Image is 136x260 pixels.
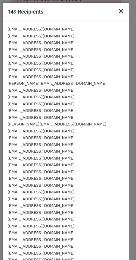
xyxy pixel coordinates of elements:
[8,81,107,86] small: [PERSON_NAME][EMAIL_ADDRESS][DOMAIN_NAME]
[8,244,75,249] small: [EMAIL_ADDRESS][DOMAIN_NAME]
[8,61,75,65] small: [EMAIL_ADDRESS][DOMAIN_NAME]
[8,102,75,106] small: [EMAIL_ADDRESS][DOMAIN_NAME]
[8,115,75,120] small: [EMAIL_ADDRESS][DOMAIN_NAME]
[8,149,75,154] small: [EMAIL_ADDRESS][DOMAIN_NAME]
[8,8,43,16] h5: 149 Recipients
[8,27,75,31] small: [EMAIL_ADDRESS][DOMAIN_NAME]
[8,224,75,228] small: [EMAIL_ADDRESS][DOMAIN_NAME]
[8,203,75,208] small: [EMAIL_ADDRESS][DOMAIN_NAME]
[8,183,75,188] small: [EMAIL_ADDRESS][DOMAIN_NAME]
[8,176,75,181] small: [EMAIL_ADDRESS][DOMAIN_NAME]
[8,75,75,79] small: [EMAIL_ADDRESS][DOMAIN_NAME]
[8,54,75,59] small: [EMAIL_ADDRESS][DOMAIN_NAME]
[8,237,75,242] small: [EMAIL_ADDRESS][DOMAIN_NAME]
[8,156,75,160] small: [EMAIL_ADDRESS][DOMAIN_NAME]
[106,231,136,260] iframe: Chat Widget
[8,129,75,133] small: [EMAIL_ADDRESS][DOMAIN_NAME]
[8,40,75,45] small: [EMAIL_ADDRESS][DOMAIN_NAME]
[8,135,75,140] small: [EMAIL_ADDRESS][DOMAIN_NAME]
[8,230,75,235] small: [EMAIL_ADDRESS][DOMAIN_NAME]
[8,251,75,255] small: [EMAIL_ADDRESS][DOMAIN_NAME]
[8,95,75,99] small: [EMAIL_ADDRESS][DOMAIN_NAME]
[118,7,124,15] span: ×
[8,217,75,221] small: [EMAIL_ADDRESS][DOMAIN_NAME]
[8,142,75,147] small: [EMAIL_ADDRESS][DOMAIN_NAME]
[8,47,75,52] small: [EMAIL_ADDRESS][DOMAIN_NAME]
[8,163,75,167] small: [EMAIL_ADDRESS][DOMAIN_NAME]
[8,88,75,93] small: [EMAIL_ADDRESS][DOMAIN_NAME]
[8,190,75,194] small: [EMAIL_ADDRESS][DOMAIN_NAME]
[8,122,107,126] small: [PERSON_NAME][EMAIL_ADDRESS][DOMAIN_NAME]
[8,34,75,38] small: [EMAIL_ADDRESS][DOMAIN_NAME]
[8,108,75,113] small: [EMAIL_ADDRESS][DOMAIN_NAME]
[8,68,75,72] small: [EMAIL_ADDRESS][DOMAIN_NAME]
[8,210,75,215] small: [EMAIL_ADDRESS][DOMAIN_NAME]
[8,197,75,201] small: [EMAIL_ADDRESS][DOMAIN_NAME]
[8,170,75,174] small: [EMAIL_ADDRESS][DOMAIN_NAME]
[113,3,129,20] button: Close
